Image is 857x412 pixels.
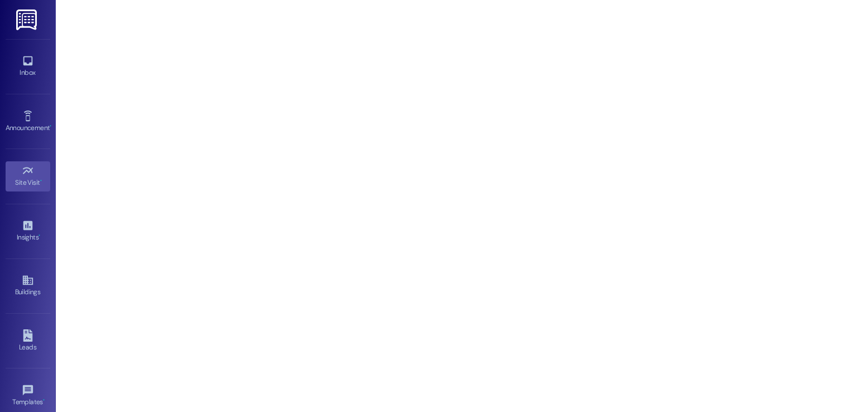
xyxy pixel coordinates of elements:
span: • [50,122,51,130]
span: • [40,177,42,185]
a: Templates • [6,381,50,411]
span: • [38,232,40,239]
a: Buildings [6,271,50,301]
a: Insights • [6,216,50,246]
span: • [43,396,45,404]
a: Inbox [6,51,50,82]
img: ResiDesk Logo [16,9,39,30]
a: Site Visit • [6,161,50,191]
a: Leads [6,326,50,356]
